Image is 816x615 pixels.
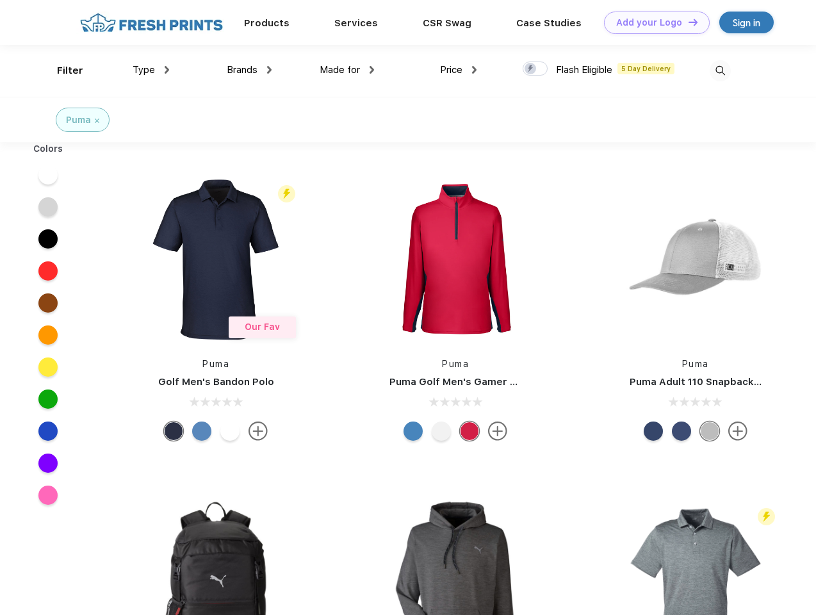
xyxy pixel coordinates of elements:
[76,12,227,34] img: fo%20logo%202.webp
[460,422,479,441] div: Ski Patrol
[442,359,469,369] a: Puma
[672,422,691,441] div: Peacoat Qut Shd
[158,376,274,388] a: Golf Men's Bandon Polo
[404,422,423,441] div: Bright Cobalt
[334,17,378,29] a: Services
[700,422,719,441] div: Quarry with Brt Whit
[24,142,73,156] div: Colors
[164,422,183,441] div: Navy Blazer
[245,322,280,332] span: Our Fav
[710,60,731,81] img: desktop_search.svg
[192,422,211,441] div: Lake Blue
[165,66,169,74] img: dropdown.png
[616,17,682,28] div: Add your Logo
[758,508,775,525] img: flash_active_toggle.svg
[610,174,781,345] img: func=resize&h=266
[644,422,663,441] div: Peacoat with Qut Shd
[556,64,612,76] span: Flash Eligible
[202,359,229,369] a: Puma
[244,17,290,29] a: Products
[370,66,374,74] img: dropdown.png
[617,63,674,74] span: 5 Day Delivery
[440,64,462,76] span: Price
[320,64,360,76] span: Made for
[719,12,774,33] a: Sign in
[733,15,760,30] div: Sign in
[267,66,272,74] img: dropdown.png
[133,64,155,76] span: Type
[728,422,747,441] img: more.svg
[131,174,301,345] img: func=resize&h=266
[249,422,268,441] img: more.svg
[57,63,83,78] div: Filter
[278,185,295,202] img: flash_active_toggle.svg
[389,376,592,388] a: Puma Golf Men's Gamer Golf Quarter-Zip
[682,359,709,369] a: Puma
[472,66,477,74] img: dropdown.png
[370,174,541,345] img: func=resize&h=266
[66,113,91,127] div: Puma
[95,119,99,123] img: filter_cancel.svg
[488,422,507,441] img: more.svg
[423,17,471,29] a: CSR Swag
[689,19,698,26] img: DT
[432,422,451,441] div: Bright White
[220,422,240,441] div: Bright White
[227,64,257,76] span: Brands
